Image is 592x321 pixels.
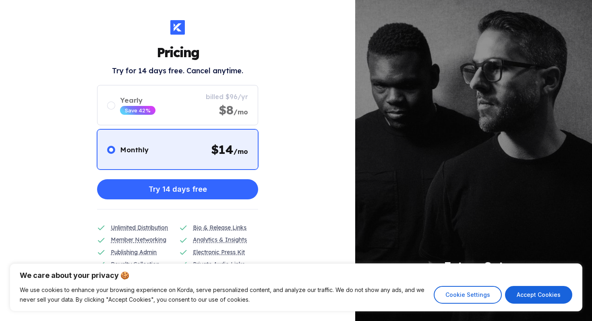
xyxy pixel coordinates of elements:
div: Bio & Release Links [193,223,246,232]
p: We care about your privacy 🍪 [20,271,572,280]
div: Member Networking [111,235,166,244]
div: Monthly [120,145,149,154]
div: Analytics & Insights [193,235,247,244]
button: Accept Cookies [505,286,572,304]
p: We use cookies to enhance your browsing experience on Korda, serve personalized content, and anal... [20,285,428,304]
h1: Pricing [157,44,199,60]
button: Try 14 days free [97,179,258,199]
span: /mo [234,147,248,155]
div: Publishing Admin [111,248,157,257]
div: Save 42% [125,107,151,114]
div: Electronic Press Kit [193,248,245,257]
h2: Try for 14 days free. Cancel anytime. [112,66,243,75]
div: Unlimited Distribution [111,223,168,232]
button: Cookie Settings [434,286,502,304]
span: /mo [234,108,248,116]
div: Try 14 days free [149,181,207,197]
div: Yearly [120,96,155,104]
div: billed $96/yr [206,93,248,101]
div: $ 14 [211,142,248,157]
div: $8 [219,102,248,118]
